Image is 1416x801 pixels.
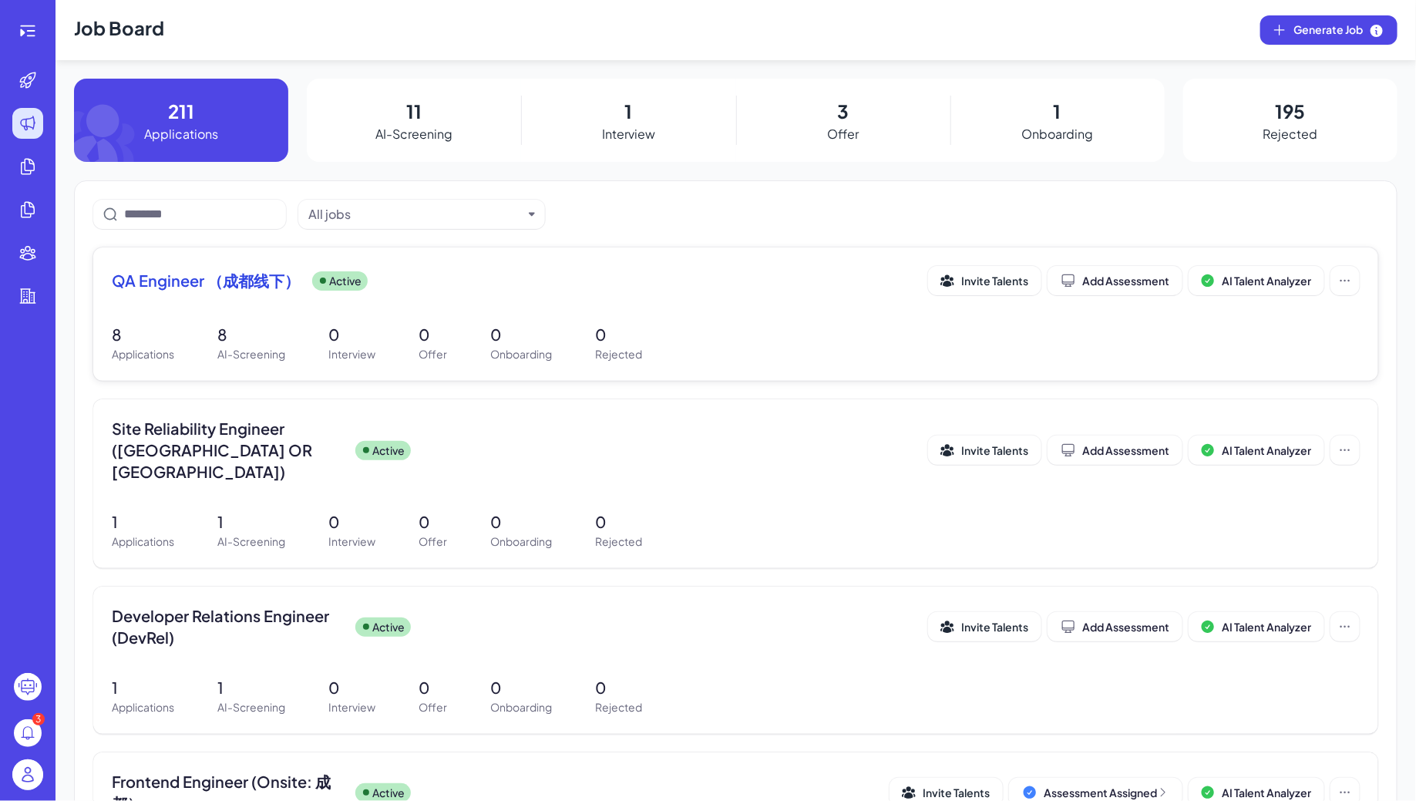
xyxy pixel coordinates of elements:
p: Rejected [1263,125,1317,143]
p: 0 [595,676,642,699]
button: Add Assessment [1048,436,1182,465]
p: 1 [112,676,174,699]
p: AI-Screening [217,346,285,362]
p: Interview [602,125,655,143]
button: Invite Talents [928,612,1041,641]
p: Active [372,443,405,459]
p: 0 [419,323,447,346]
p: Onboarding [490,533,552,550]
p: 0 [595,323,642,346]
span: Developer Relations Engineer (DevRel) [112,605,343,648]
button: Invite Talents [928,436,1041,465]
p: AI-Screening [217,699,285,715]
p: Onboarding [1021,125,1093,143]
span: AI Talent Analyzer [1222,786,1311,799]
p: 0 [490,676,552,699]
button: AI Talent Analyzer [1189,266,1324,295]
p: 3 [837,97,849,125]
span: AI Talent Analyzer [1222,620,1311,634]
span: AI Talent Analyzer [1222,443,1311,457]
p: Rejected [595,346,642,362]
button: AI Talent Analyzer [1189,612,1324,641]
span: Generate Job [1293,22,1384,39]
button: AI Talent Analyzer [1189,436,1324,465]
span: Invite Talents [961,443,1028,457]
p: 0 [328,510,375,533]
div: Add Assessment [1061,273,1169,288]
p: Interview [328,533,375,550]
img: user_logo.png [12,759,43,790]
button: Add Assessment [1048,612,1182,641]
p: Interview [328,699,375,715]
span: Invite Talents [961,274,1028,288]
p: Applications [112,533,174,550]
p: 0 [419,676,447,699]
p: 0 [490,510,552,533]
p: 0 [419,510,447,533]
p: Active [372,619,405,635]
p: 195 [1275,97,1305,125]
div: Assessment Assigned [1044,785,1169,800]
p: 8 [217,323,285,346]
p: 1 [1054,97,1061,125]
p: Applications [112,699,174,715]
p: Interview [328,346,375,362]
div: Add Assessment [1061,443,1169,458]
span: QA Engineer （成都线下） [112,270,300,291]
p: 211 [168,97,194,125]
button: Generate Job [1260,15,1398,45]
p: Active [372,785,405,801]
span: Invite Talents [923,786,990,799]
p: Active [329,273,362,289]
p: Rejected [595,699,642,715]
p: 0 [328,676,375,699]
p: 8 [112,323,174,346]
span: Invite Talents [961,620,1028,634]
p: Onboarding [490,346,552,362]
div: Add Assessment [1061,619,1169,634]
p: 1 [217,510,285,533]
p: 1 [112,510,174,533]
div: 3 [32,713,45,725]
p: 0 [595,510,642,533]
p: Rejected [595,533,642,550]
p: Applications [144,125,218,143]
p: Applications [112,346,174,362]
p: AI-Screening [375,125,452,143]
p: 1 [217,676,285,699]
p: Offer [827,125,859,143]
p: Offer [419,533,447,550]
p: 0 [328,323,375,346]
p: 0 [490,323,552,346]
button: Invite Talents [928,266,1041,295]
p: AI-Screening [217,533,285,550]
p: Onboarding [490,699,552,715]
p: Offer [419,699,447,715]
p: 1 [624,97,632,125]
div: All jobs [308,205,351,224]
p: 11 [406,97,422,125]
button: Add Assessment [1048,266,1182,295]
p: Offer [419,346,447,362]
span: Site Reliability Engineer ([GEOGRAPHIC_DATA] OR [GEOGRAPHIC_DATA]) [112,418,343,483]
span: AI Talent Analyzer [1222,274,1311,288]
button: All jobs [308,205,523,224]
